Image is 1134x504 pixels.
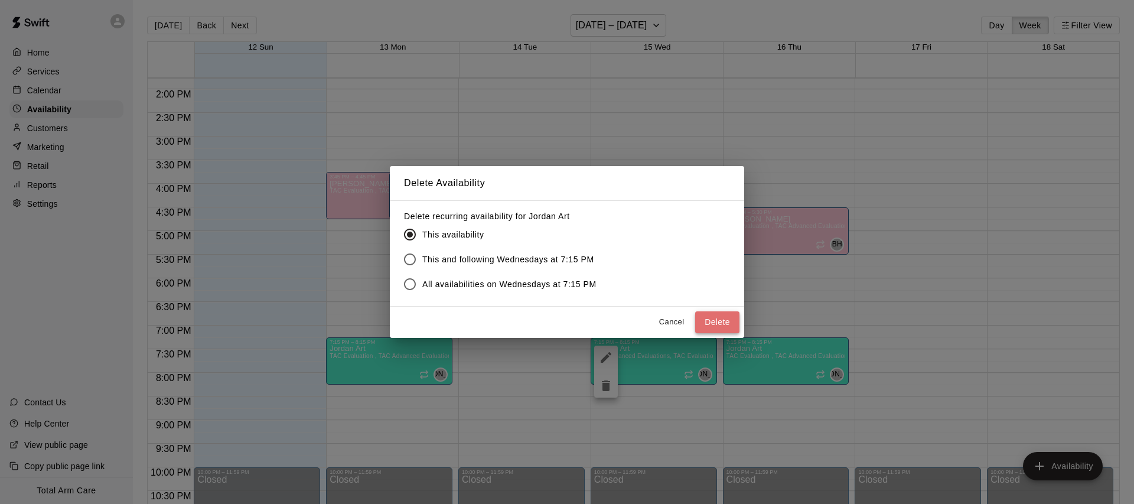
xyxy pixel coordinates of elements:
[422,253,594,266] span: This and following Wednesdays at 7:15 PM
[404,210,606,222] label: Delete recurring availability for Jordan Art
[422,278,597,291] span: All availabilities on Wednesdays at 7:15 PM
[422,229,484,241] span: This availability
[390,166,744,200] h2: Delete Availability
[695,311,739,333] button: Delete
[653,313,690,331] button: Cancel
